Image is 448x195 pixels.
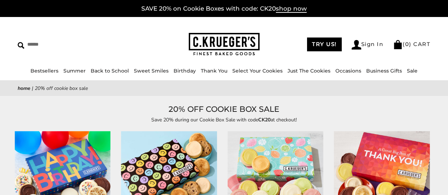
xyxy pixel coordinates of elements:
a: Bestsellers [30,68,58,74]
h1: 20% OFF COOKIE BOX SALE [28,103,420,116]
nav: breadcrumbs [18,84,430,92]
span: 20% OFF COOKIE BOX SALE [35,85,88,92]
input: Search [18,39,112,50]
a: Just The Cookies [288,68,330,74]
a: Sale [407,68,418,74]
a: Sweet Smiles [134,68,169,74]
img: Account [352,40,361,50]
strong: CK20 [258,116,271,123]
span: | [32,85,33,92]
a: Birthday [174,68,196,74]
a: TRY US! [307,38,342,51]
a: Sign In [352,40,384,50]
img: Search [18,42,24,49]
a: (0) CART [393,41,430,47]
a: Occasions [335,68,361,74]
a: Business Gifts [366,68,402,74]
p: Save 20% during our Cookie Box Sale with code at checkout! [61,116,387,124]
a: Back to School [91,68,129,74]
span: shop now [276,5,307,13]
a: Thank You [201,68,227,74]
a: SAVE 20% on Cookie Boxes with code: CK20shop now [141,5,307,13]
img: C.KRUEGER'S [189,33,260,56]
span: 0 [405,41,409,47]
a: Select Your Cookies [232,68,283,74]
a: Home [18,85,30,92]
img: Bag [393,40,403,49]
a: Summer [63,68,86,74]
